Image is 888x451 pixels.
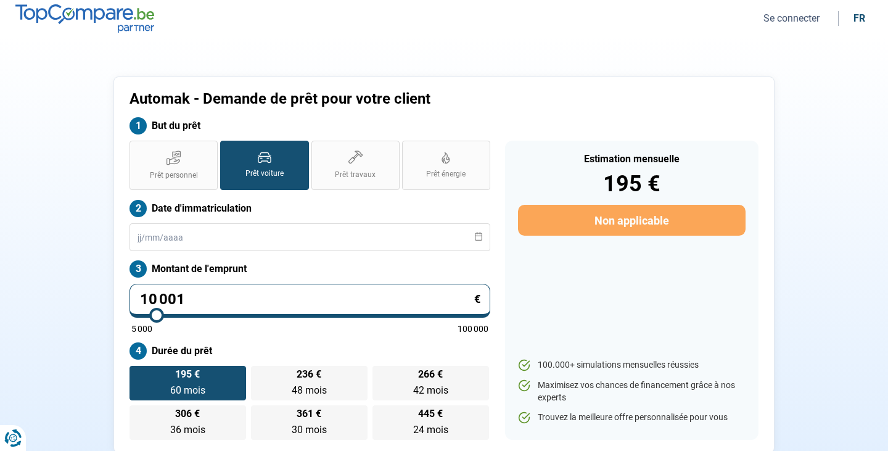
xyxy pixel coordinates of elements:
button: Se connecter [760,12,823,25]
span: € [474,294,480,305]
span: 5 000 [131,325,152,333]
span: 48 mois [292,384,327,396]
li: 100.000+ simulations mensuelles réussies [518,359,746,371]
span: 42 mois [413,384,448,396]
span: Prêt voiture [245,168,284,179]
li: Maximisez vos chances de financement grâce à nos experts [518,379,746,403]
span: 30 mois [292,424,327,436]
div: fr [853,12,865,24]
div: Estimation mensuelle [518,154,746,164]
label: Durée du prêt [129,342,490,360]
span: 36 mois [170,424,205,436]
label: Date d'immatriculation [129,200,490,217]
img: TopCompare.be [15,4,154,32]
span: Prêt travaux [335,170,376,180]
span: 24 mois [413,424,448,436]
button: Non applicable [518,205,746,236]
span: 100 000 [458,325,488,333]
span: 195 € [175,370,200,379]
span: 445 € [418,409,443,419]
span: 60 mois [170,384,205,396]
input: jj/mm/aaaa [129,223,490,251]
span: 266 € [418,370,443,379]
label: Montant de l'emprunt [129,260,490,278]
label: But du prêt [129,117,490,134]
span: 361 € [297,409,321,419]
span: Prêt personnel [150,170,198,181]
li: Trouvez la meilleure offre personnalisée pour vous [518,412,746,424]
h1: Automak - Demande de prêt pour votre client [129,90,598,108]
span: Prêt énergie [426,169,466,180]
div: 195 € [518,173,746,195]
span: 236 € [297,370,321,379]
span: 306 € [175,409,200,419]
